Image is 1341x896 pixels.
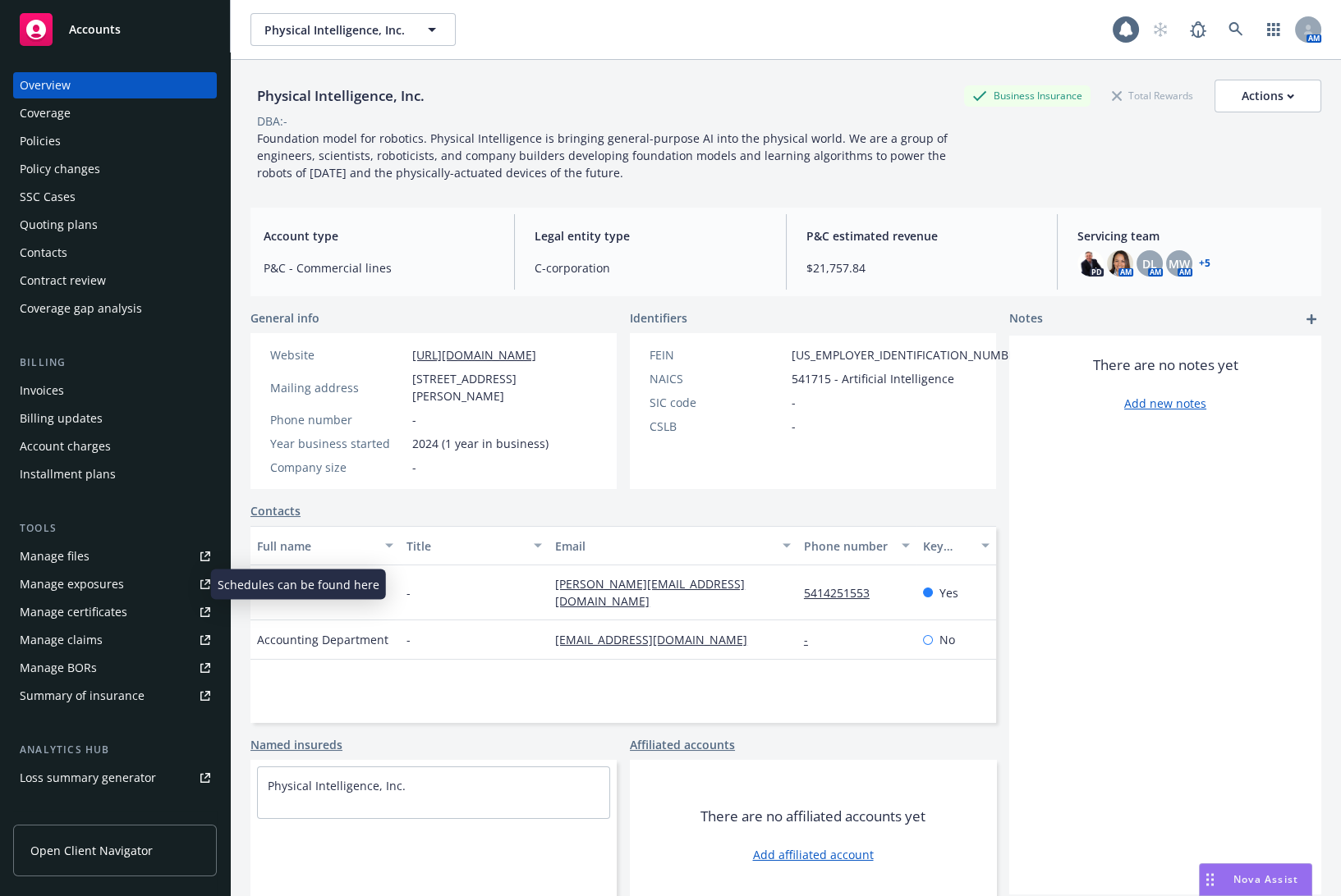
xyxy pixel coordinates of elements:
a: Manage files [13,543,217,569]
a: Manage certificates [13,599,217,625]
div: Key contact [923,537,971,555]
span: No [939,631,955,648]
a: Contract review [13,267,217,294]
div: Actions [1242,80,1294,112]
a: SSC Cases [13,184,217,210]
div: Total Rewards [1104,85,1201,106]
button: Physical Intelligence, Inc. [250,13,456,46]
div: Manage certificates [20,599,127,625]
a: Quoting plans [13,212,217,238]
a: Invoices [13,377,217,404]
div: Tools [13,520,217,537]
span: Yes [939,584,958,601]
span: Accounts [69,23,121,36]
div: Contacts [20,240,67,266]
button: Actions [1215,80,1321,112]
a: Add affiliated account [753,846,874,863]
span: Open Client Navigator [30,842,153,859]
div: SSC Cases [20,184,76,210]
a: 5414251553 [804,585,883,601]
span: Legal entity type [535,227,765,245]
a: Coverage gap analysis [13,295,217,322]
a: Policy changes [13,156,217,182]
div: Overview [20,72,71,98]
a: +5 [1199,258,1210,268]
button: Key contact [916,526,996,565]
span: $21,757.84 [806,259,1037,277]
div: Business Insurance [964,85,1091,106]
a: Billing updates [13,405,217,432]
div: Phone number [270,411,406,428]
span: Foundation model for robotics. Physical Intelligence is bringing general-purpose AI into the phys... [257,130,951,181]
span: Nova Assist [1233,872,1298,886]
span: Account type [264,227,494,245]
span: - [412,459,416,476]
div: Year business started [270,435,406,452]
a: Summary of insurance [13,683,217,709]
div: Website [270,346,406,363]
img: photo [1107,250,1133,277]
a: Start snowing [1144,13,1177,46]
span: General info [250,309,319,327]
span: - [406,631,411,648]
span: There are no affiliated accounts yet [700,807,925,826]
span: - [792,394,796,411]
span: 541715 - Artificial Intelligence [792,370,954,387]
span: Accounting Department [257,631,388,648]
a: Add new notes [1124,395,1206,412]
div: Invoices [20,377,64,404]
span: P&C estimated revenue [806,227,1037,245]
div: Mailing address [270,379,406,396]
div: NAICS [650,370,785,387]
div: Coverage [20,100,71,126]
img: photo [1077,250,1104,277]
a: Manage BORs [13,655,217,681]
a: [PERSON_NAME][EMAIL_ADDRESS][DOMAIN_NAME] [555,576,745,609]
div: SIC code [650,394,785,411]
a: Report a Bug [1182,13,1215,46]
div: Company size [270,459,406,476]
span: [STREET_ADDRESS][PERSON_NAME] [412,370,597,405]
span: DL [1142,255,1157,272]
a: Policies [13,128,217,154]
span: - [792,418,796,435]
div: Manage files [20,543,90,569]
button: Email [549,526,797,565]
div: Title [406,537,525,555]
div: Full name [257,537,375,555]
span: Notes [1009,309,1043,329]
a: Affiliated accounts [630,736,735,753]
a: Manage exposures [13,571,217,597]
span: - [412,411,416,428]
div: Phone number [804,537,892,555]
div: Billing [13,354,217,371]
a: - [804,632,821,647]
a: Contacts [13,240,217,266]
div: Contract review [20,267,106,294]
span: [US_EMPLOYER_IDENTIFICATION_NUMBER] [792,346,1026,363]
div: Policy changes [20,156,100,182]
div: Coverage gap analysis [20,295,142,322]
a: Overview [13,72,217,98]
div: Manage claims [20,627,103,653]
a: Physical Intelligence, Inc. [268,778,406,793]
span: Servicing team [1077,227,1308,245]
span: C-corporation [535,259,765,277]
div: Account charges [20,433,111,459]
a: Loss summary generator [13,765,217,791]
a: Search [1219,13,1252,46]
a: Manage claims [13,627,217,653]
div: Loss summary generator [20,765,156,791]
a: Installment plans [13,461,217,487]
a: Coverage [13,100,217,126]
div: Manage BORs [20,655,97,681]
div: CSLB [650,418,785,435]
a: [EMAIL_ADDRESS][DOMAIN_NAME] [555,632,760,647]
div: FEIN [650,346,785,363]
div: Quoting plans [20,212,98,238]
span: Identifiers [630,309,687,327]
div: Drag to move [1200,864,1220,895]
span: P&C - Commercial lines [264,259,494,277]
button: Nova Assist [1199,863,1312,896]
a: Account charges [13,433,217,459]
